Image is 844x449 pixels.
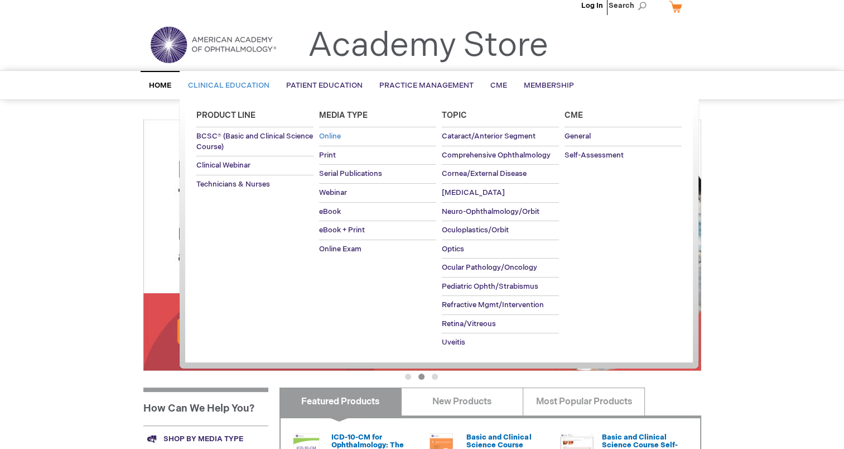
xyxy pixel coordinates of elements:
span: Refractive Mgmt/Intervention [442,300,544,309]
span: BCSC® (Basic and Clinical Science Course) [196,132,313,151]
span: Clinical Education [188,81,269,90]
span: Neuro-Ophthalmology/Orbit [442,207,539,216]
span: Webinar [319,188,347,197]
button: 1 of 3 [405,374,411,380]
span: Media Type [319,111,368,120]
a: Log In [581,1,603,10]
span: Retina/Vitreous [442,319,496,328]
a: Academy Store [308,26,548,66]
a: Most Popular Products [523,388,645,415]
a: New Products [401,388,523,415]
span: Cornea/External Disease [442,169,527,178]
span: Pediatric Ophth/Strabismus [442,282,538,291]
span: Oculoplastics/Orbit [442,226,509,235]
span: Practice Management [379,81,474,90]
button: 2 of 3 [418,374,425,380]
h1: How Can We Help You? [143,388,268,426]
span: Cataract/Anterior Segment [442,132,536,141]
span: Topic [442,111,467,120]
span: Uveitis [442,338,465,347]
span: Self-Assessment [565,151,624,160]
span: Clinical Webinar [196,161,250,170]
span: [MEDICAL_DATA] [442,188,505,197]
span: eBook + Print [319,226,365,235]
span: Cme [565,111,583,120]
span: Comprehensive Ophthalmology [442,151,551,160]
span: Online Exam [319,245,361,254]
span: Patient Education [286,81,363,90]
span: Print [319,151,336,160]
span: General [565,132,591,141]
span: Membership [524,81,574,90]
span: Ocular Pathology/Oncology [442,263,537,272]
button: 3 of 3 [432,374,438,380]
a: Featured Products [279,388,402,415]
span: Home [149,81,171,90]
span: Online [319,132,341,141]
span: eBook [319,207,341,216]
span: Serial Publications [319,169,382,178]
span: Product Line [196,111,255,120]
span: Technicians & Nurses [196,180,270,189]
span: CME [490,81,507,90]
span: Optics [442,245,464,254]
